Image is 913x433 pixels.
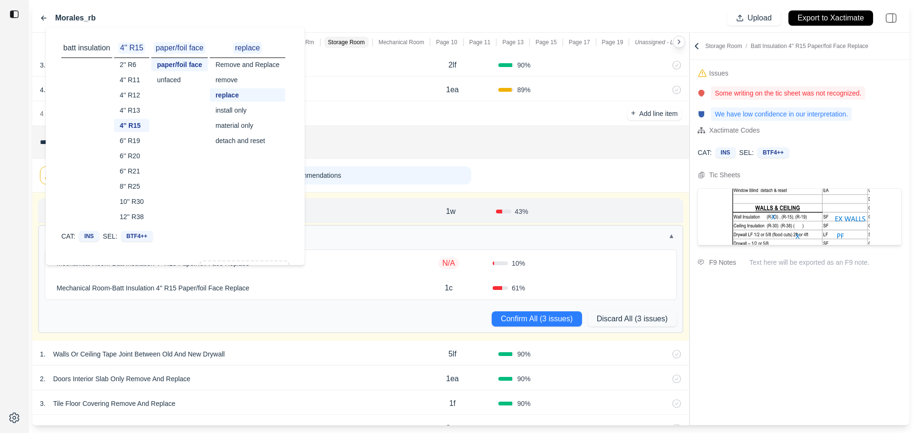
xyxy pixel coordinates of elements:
[512,259,525,268] span: 10 %
[40,349,46,359] p: 1 .
[698,110,705,118] img: confidence-issue.svg
[40,85,46,95] p: 4 .
[797,13,864,24] p: Export to Xactimate
[438,258,459,269] p: N/A
[118,42,146,54] p: 4'' R15
[210,119,285,132] div: material only
[748,13,772,24] p: Upload
[627,107,681,120] button: +Add line item
[114,149,150,163] div: 6'' R20
[569,38,590,46] p: Page 17
[114,88,150,102] div: 4'' R12
[730,189,870,245] img: Cropped Image
[445,282,453,294] p: 1c
[151,58,208,71] div: paper/foil face
[515,207,528,216] span: 43 %
[154,42,205,54] p: paper/foil face
[512,283,525,293] span: 61 %
[711,107,852,121] p: We have low confidence in our interpretation.
[61,42,112,54] p: batt insulation
[49,397,179,410] p: Tile Floor Covering Remove And Replace
[39,226,682,246] button: Similar issues found in1other room▴
[49,372,194,385] p: Doors Interior Slab Only Remove And Replace
[502,38,524,46] p: Page 13
[210,58,285,71] div: Remove and Replace
[210,134,285,147] div: detach and reset
[535,38,557,46] p: Page 15
[517,349,531,359] span: 90 %
[40,109,74,118] p: 4 line items
[103,231,117,241] p: SEL:
[53,281,253,295] p: Batt Insulation 4'' R15 Paper/foil Face Replace
[40,423,46,433] p: 4 .
[114,58,150,71] div: 2'' R6
[635,38,729,46] p: Unassigned - Living Room Basement
[446,206,456,217] p: 1w
[61,231,75,241] p: CAT:
[881,8,902,29] img: right-panel.svg
[210,88,285,102] div: replace
[517,60,531,70] span: 90 %
[210,73,285,87] div: remove
[588,311,677,327] button: Discard All (3 issues)
[709,125,760,136] div: Xactimate Codes
[114,119,150,132] div: 4'' R15
[492,311,582,327] button: Confirm All (3 issues)
[517,374,531,384] span: 90 %
[698,148,711,157] p: CAT:
[639,109,678,118] p: Add line item
[151,73,208,87] div: unfaced
[379,38,424,46] p: Mechanical Room
[448,59,456,71] p: 2lf
[57,284,112,292] span: Mechanical Room -
[114,180,150,193] div: 8'' R25
[49,347,229,361] p: Walls Or Ceiling Tape Joint Between Old And New Drywall
[446,84,459,96] p: 1ea
[114,195,150,208] div: 10'' R30
[40,374,46,384] p: 2 .
[517,85,531,95] span: 89 %
[709,67,728,79] div: Issues
[751,43,868,49] span: Batt Insulation 4'' R15 Paper/foil Face Replace
[233,42,262,54] p: replace
[698,89,705,97] img: line-name-issue.svg
[10,10,19,19] img: toggle sidebar
[727,10,781,26] button: Upload
[79,231,99,241] div: INS
[705,42,868,50] p: Storage Room
[446,373,459,385] p: 1ea
[114,210,150,223] div: 12'' R38
[114,73,150,87] div: 4'' R11
[40,399,46,408] p: 3 .
[631,108,635,119] p: +
[40,60,46,70] p: 3 .
[670,231,673,241] span: ▴
[448,348,456,360] p: 5lf
[210,104,285,117] div: install only
[221,263,279,274] p: Add Second Line
[276,171,341,180] p: 21 Recommendations
[436,38,457,46] p: Page 10
[709,257,736,268] div: F9 Notes
[328,38,365,46] p: Storage Room
[758,147,789,158] div: BTF4++
[716,147,736,158] div: INS
[449,398,456,409] p: 1f
[711,87,865,100] p: Some writing on the tic sheet was not recognized.
[469,38,491,46] p: Page 11
[709,169,740,181] div: Tic Sheets
[742,43,751,49] span: /
[121,231,153,241] div: BTF4++
[114,104,150,117] div: 4'' R13
[602,38,623,46] p: Page 19
[739,148,754,157] p: SEL:
[200,260,289,276] button: Add Second Line
[114,134,150,147] div: 6'' R19
[114,164,150,178] div: 6'' R21
[749,258,902,267] p: Text here will be exported as an F9 note.
[55,12,96,24] label: Morales_rb
[517,423,531,433] span: 90 %
[698,260,704,265] img: comment
[517,399,531,408] span: 90 %
[788,10,873,26] button: Export to Xactimate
